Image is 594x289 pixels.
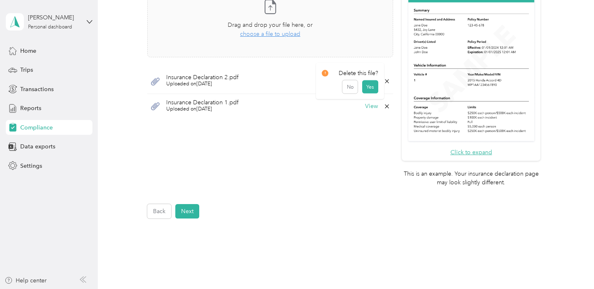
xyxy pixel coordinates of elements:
span: Drag and drop your file here, or [228,21,313,28]
span: Reports [20,104,41,113]
iframe: Everlance-gr Chat Button Frame [548,243,594,289]
span: Insurance Declaration 2.pdf [166,75,238,80]
span: Uploaded on [DATE] [166,106,238,113]
button: Click to expand [450,148,492,157]
span: choose a file to upload [240,31,300,38]
div: [PERSON_NAME] [28,13,80,22]
span: Uploaded on [DATE] [166,80,238,88]
button: Next [175,204,199,219]
button: Help center [5,276,47,285]
span: Home [20,47,36,55]
span: Compliance [20,123,53,132]
button: Back [147,204,171,219]
div: Delete this file? [322,69,378,78]
button: Yes [362,80,378,94]
span: Insurance Declaration 1.pdf [166,100,238,106]
div: Personal dashboard [28,25,72,30]
button: No [342,80,358,94]
span: Data exports [20,142,55,151]
span: Transactions [20,85,54,94]
span: Trips [20,66,33,74]
span: Settings [20,162,42,170]
button: View [365,103,378,109]
p: This is an example. Your insurance declaration page may look slightly different. [402,169,540,187]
